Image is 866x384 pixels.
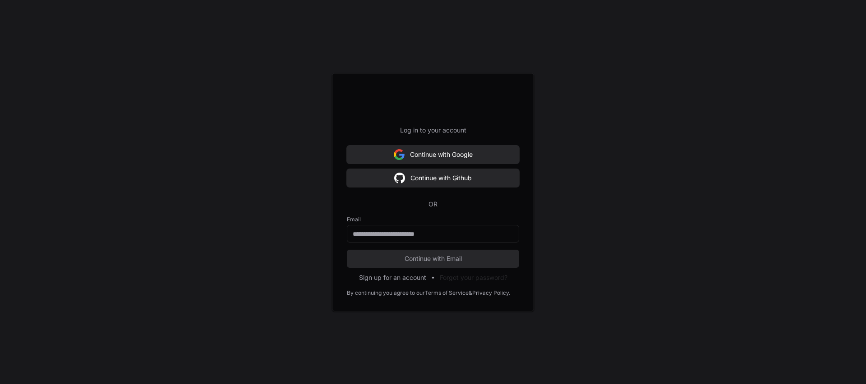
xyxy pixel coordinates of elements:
[347,250,519,268] button: Continue with Email
[359,273,426,282] button: Sign up for an account
[347,216,519,223] label: Email
[440,273,507,282] button: Forgot your password?
[347,289,425,297] div: By continuing you agree to our
[469,289,472,297] div: &
[425,200,441,209] span: OR
[394,146,405,164] img: Sign in with google
[394,169,405,187] img: Sign in with google
[347,146,519,164] button: Continue with Google
[347,254,519,263] span: Continue with Email
[472,289,510,297] a: Privacy Policy.
[425,289,469,297] a: Terms of Service
[347,169,519,187] button: Continue with Github
[347,126,519,135] p: Log in to your account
